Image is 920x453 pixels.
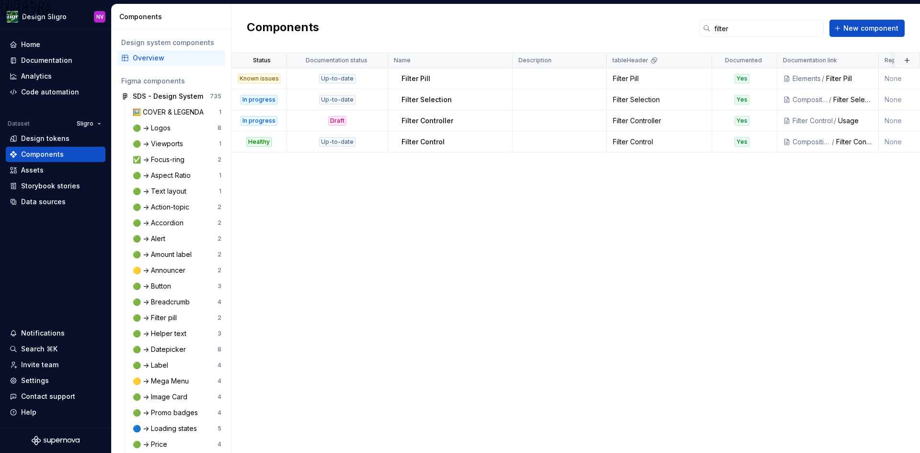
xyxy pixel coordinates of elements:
a: Analytics [6,69,105,84]
div: Dataset [8,120,30,128]
a: Supernova Logo [32,436,80,445]
a: Code automation [6,84,105,100]
div: 5 [218,425,221,432]
a: 🟢 -> Helper text3 [129,326,225,341]
div: Usage [838,116,873,126]
div: 4 [218,361,221,369]
div: Draft [328,116,346,126]
a: Overview [117,50,225,66]
a: 🟢 -> Promo badges4 [129,405,225,420]
div: Up-to-date [319,74,356,83]
div: 4 [218,377,221,385]
a: SDS - Design System735 [117,89,225,104]
div: 2 [218,251,221,258]
div: In progress [241,95,277,105]
p: Filter Control [402,137,445,147]
a: 🟢 -> Price4 [129,437,225,452]
div: Yes [735,116,749,126]
div: 2 [218,219,221,227]
a: 🟢 -> Amount label2 [129,247,225,262]
p: Filter Selection [402,95,452,105]
a: 🟢 -> Text layout1 [129,184,225,199]
button: Sligro [72,117,105,130]
div: Yes [735,74,749,83]
div: / [833,116,838,126]
div: 🟢 -> Breadcrumb [133,297,194,307]
div: Analytics [21,71,52,81]
a: Documentation [6,53,105,68]
div: Yes [735,137,749,147]
div: 4 [218,441,221,448]
div: Home [21,40,40,49]
div: Yes [735,95,749,105]
div: Up-to-date [319,137,356,147]
div: 735 [210,93,221,100]
div: Up-to-date [319,95,356,105]
div: 🟢 -> Viewports [133,139,187,149]
div: Contact support [21,392,75,401]
div: Code automation [21,87,79,97]
div: 1 [219,108,221,116]
div: Components [21,150,64,159]
a: Assets [6,163,105,178]
a: Invite team [6,357,105,372]
a: 🟢 -> Breadcrumb4 [129,294,225,310]
div: Elements [793,74,821,83]
a: 🟢 -> Accordion2 [129,215,225,231]
div: 🟢 -> Aspect Ratio [133,171,195,180]
div: 4 [218,409,221,417]
div: Filter Control [793,116,833,126]
div: Components [119,12,227,22]
div: / [828,95,833,105]
a: 🟢 -> Button3 [129,279,225,294]
div: NV [96,13,103,21]
a: 🟢 -> Logos8 [129,120,225,136]
div: / [831,137,836,147]
a: 🟢 -> Datepicker8 [129,342,225,357]
span: Sligro [77,120,93,128]
a: 🔵 -> Loading states5 [129,421,225,436]
div: Filter Selection [607,95,711,105]
div: 4 [218,393,221,401]
div: 🟢 -> Alert [133,234,169,244]
p: Documented [725,57,762,64]
div: ✅ -> Focus-ring [133,155,188,164]
div: Invite team [21,360,58,370]
div: 🟡 -> Mega Menu [133,376,193,386]
div: Filter Controller [607,116,711,126]
div: H:945px W:1920px [0,0,59,16]
div: Known issues [238,74,280,83]
div: Storybook stories [21,181,80,191]
a: 🖼️ COVER & LEGENDA1 [129,105,225,120]
div: Filter Selection [833,95,873,105]
p: Description [518,57,552,64]
a: Home [6,37,105,52]
div: 8 [218,346,221,353]
div: Notifications [21,328,65,338]
div: Filter Pill [826,74,873,83]
div: Search ⌘K [21,344,57,354]
div: 4 [218,298,221,306]
div: 2 [218,156,221,163]
div: Overview [133,53,221,63]
div: 🟢 -> Logos [133,123,174,133]
div: 8 [218,124,221,132]
a: 🟢 -> Aspect Ratio1 [129,168,225,183]
button: Search ⌘K [6,341,105,357]
div: Filter Pill [607,74,711,83]
a: Design tokens [6,131,105,146]
div: Filter Control [607,137,711,147]
a: Storybook stories [6,178,105,194]
p: tableHeader [612,57,648,64]
div: 🟢 -> Amount label [133,250,195,259]
p: Repository [885,57,916,64]
div: 🟡 -> Announcer [133,266,189,275]
div: Filter Control [836,137,873,147]
div: In progress [241,116,277,126]
a: Data sources [6,194,105,209]
div: 🟢 -> Button [133,281,175,291]
input: Search in components... [711,20,824,37]
button: Notifications [6,325,105,341]
div: 🟢 -> Label [133,360,172,370]
a: 🟢 -> Image Card4 [129,389,225,405]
